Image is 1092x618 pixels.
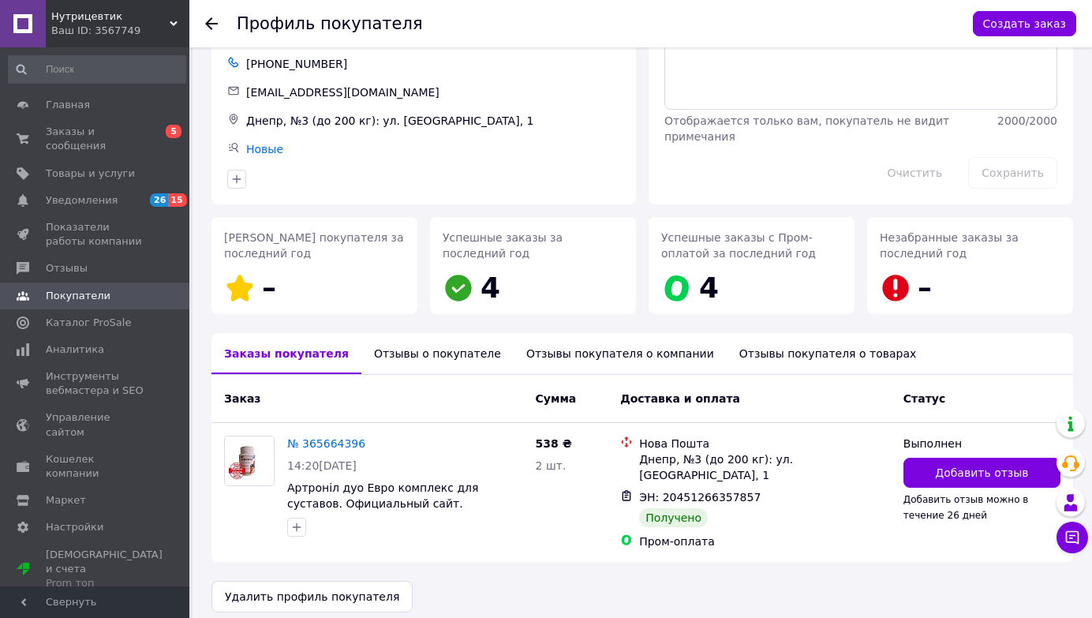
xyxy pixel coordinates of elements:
span: Показатели работы компании [46,220,146,249]
div: Отзывы покупателя о товарах [727,333,929,374]
span: ЭН: 20451266357857 [639,491,761,504]
div: Prom топ [46,576,163,590]
button: Удалить профиль покупателя [211,581,413,612]
div: Выполнен [903,436,1060,451]
span: 14:20[DATE] [287,459,357,472]
span: Маркет [46,493,86,508]
img: Фото товару [225,436,274,485]
span: Успешные заказы за последний год [443,231,563,260]
span: 4 [481,272,500,304]
div: Вернуться назад [205,16,218,32]
span: [DEMOGRAPHIC_DATA] и счета [46,548,163,591]
div: Нова Пошта [639,436,891,451]
span: Добавить отзыв [935,465,1028,481]
span: Покупатели [46,289,110,303]
a: № 365664396 [287,437,365,450]
span: 2 шт. [536,459,567,472]
span: Сумма [536,392,577,405]
span: Успешные заказы с Пром-оплатой за последний год [661,231,816,260]
span: Каталог ProSale [46,316,131,330]
div: Днепр, №3 (до 200 кг): ул. [GEOGRAPHIC_DATA], 1 [639,451,891,483]
div: Получено [639,508,708,527]
input: Поиск [8,55,186,84]
span: 15 [168,193,186,207]
button: Добавить отзыв [903,458,1060,488]
span: 2000 / 2000 [997,114,1057,127]
span: – [918,272,932,304]
span: 4 [699,272,719,304]
span: Нутрицевтик [51,9,170,24]
span: Заказ [224,392,260,405]
span: Доставка и оплата [620,392,740,405]
h1: Профиль покупателя [237,14,423,33]
div: Ваш ID: 3567749 [51,24,189,38]
span: Товары и услуги [46,167,135,181]
button: Чат с покупателем [1056,522,1088,553]
span: Незабранные заказы за последний год [880,231,1019,260]
div: Отзывы о покупателе [361,333,514,374]
div: Заказы покупателя [211,333,361,374]
div: Отзывы покупателя о компании [514,333,727,374]
a: Фото товару [224,436,275,486]
span: Уведомления [46,193,118,208]
span: Добавить отзыв можно в течение 26 дней [903,494,1029,521]
span: Настройки [46,520,103,534]
a: Новые [246,143,283,155]
span: Статус [903,392,945,405]
span: Главная [46,98,90,112]
span: Отзывы [46,261,88,275]
span: 26 [150,193,168,207]
span: Заказы и сообщения [46,125,146,153]
button: Создать заказ [973,11,1076,36]
span: Отображается только вам, покупатель не видит примечания [664,114,949,143]
span: Инструменты вебмастера и SEO [46,369,146,398]
span: [EMAIL_ADDRESS][DOMAIN_NAME] [246,86,439,99]
a: Артроніл дуо Евро комплекс для суставов. Официальный сайт. [287,481,478,510]
div: Днепр, №3 (до 200 кг): ул. [GEOGRAPHIC_DATA], 1 [243,110,623,132]
span: Аналитика [46,343,104,357]
span: Кошелек компании [46,452,146,481]
span: 5 [166,125,181,138]
span: – [262,272,276,304]
span: 538 ₴ [536,437,572,450]
span: [PERSON_NAME] покупателя за последний год [224,231,404,260]
div: [PHONE_NUMBER] [243,53,623,75]
span: Управление сайтом [46,410,146,439]
div: Пром-оплата [639,534,891,549]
